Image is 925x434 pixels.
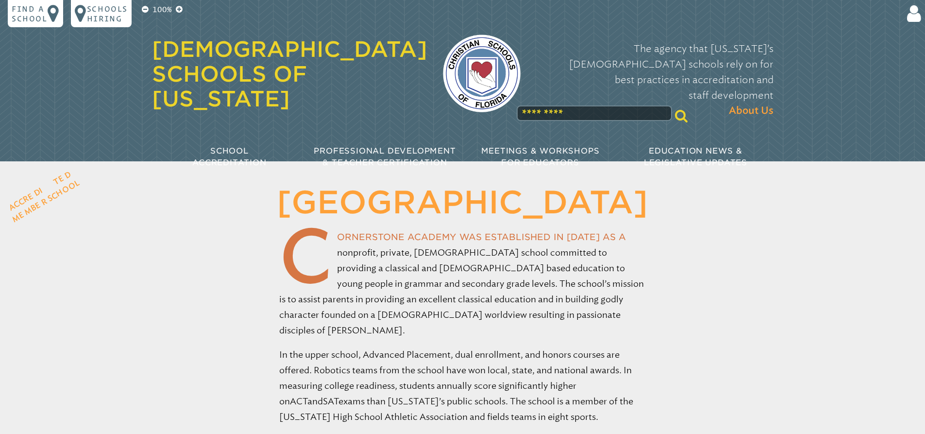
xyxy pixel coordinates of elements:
p: Find a school [12,4,48,23]
p: ornerstone Academy was established in [DATE] as a nonprofit, private, [DEMOGRAPHIC_DATA] school c... [279,229,646,338]
span: ACT [290,396,307,407]
span: About Us [729,103,774,119]
p: 100% [151,4,174,16]
span: Professional Development & Teacher Certification [314,146,455,167]
p: Schools Hiring [87,4,128,23]
span: C [279,229,332,282]
p: The agency that [US_STATE]’s [DEMOGRAPHIC_DATA] schools rely on for best practices in accreditati... [536,41,774,119]
span: Education News & Legislative Updates [644,146,747,167]
a: [DEMOGRAPHIC_DATA] Schools of [US_STATE] [152,36,427,111]
span: SAT [323,396,338,407]
span: Meetings & Workshops for Educators [481,146,600,167]
h1: [GEOGRAPHIC_DATA] [213,185,712,221]
img: csf-logo-web-colors.png [443,35,521,112]
span: School Accreditation [192,146,266,167]
p: In the upper school, Advanced Placement, dual enrollment, and honors courses are offered. Robotic... [279,347,646,425]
